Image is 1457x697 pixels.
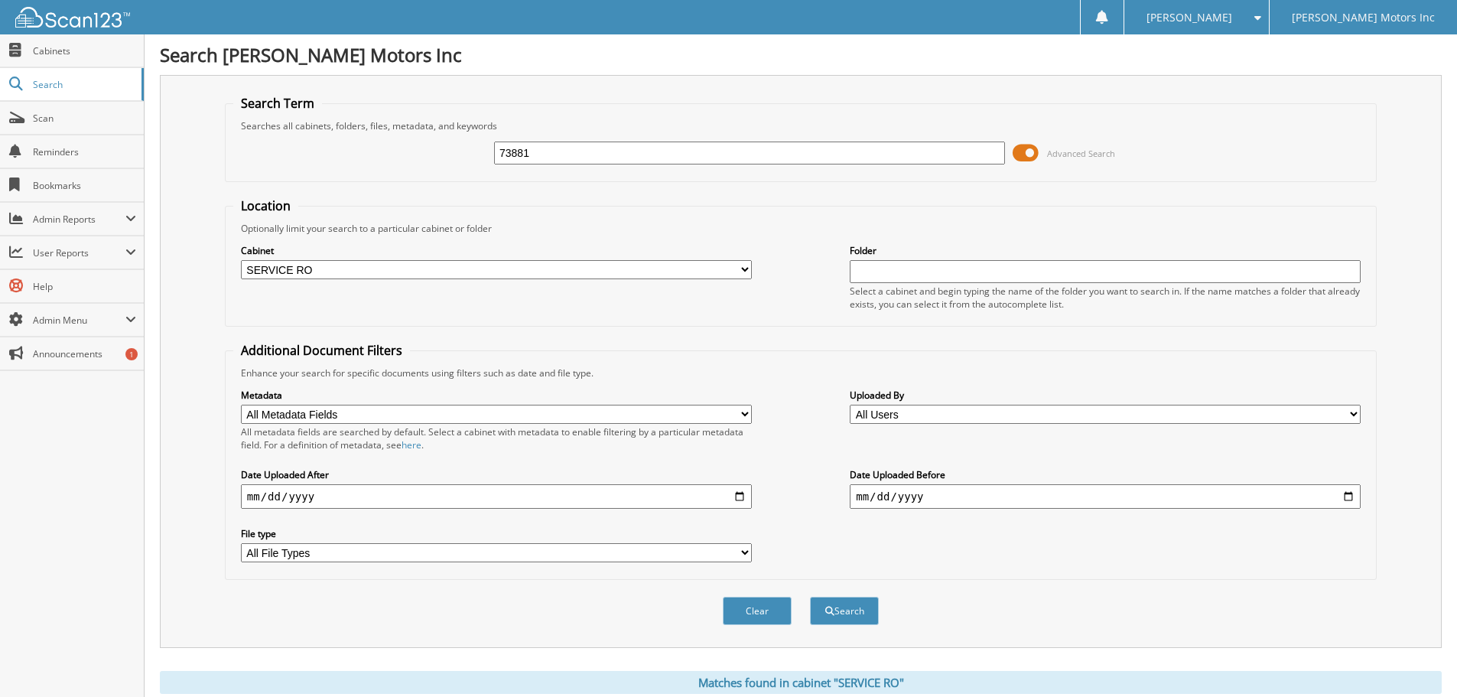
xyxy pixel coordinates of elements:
span: Cabinets [33,44,136,57]
label: Metadata [241,389,752,402]
label: Uploaded By [850,389,1361,402]
label: Folder [850,244,1361,257]
label: File type [241,527,752,540]
label: Cabinet [241,244,752,257]
legend: Search Term [233,95,322,112]
span: Advanced Search [1047,148,1115,159]
a: here [402,438,421,451]
span: Scan [33,112,136,125]
button: Search [810,597,879,625]
label: Date Uploaded After [241,468,752,481]
input: start [241,484,752,509]
legend: Additional Document Filters [233,342,410,359]
span: User Reports [33,246,125,259]
legend: Location [233,197,298,214]
span: [PERSON_NAME] [1146,13,1232,22]
img: scan123-logo-white.svg [15,7,130,28]
div: Enhance your search for specific documents using filters such as date and file type. [233,366,1368,379]
span: Admin Reports [33,213,125,226]
span: [PERSON_NAME] Motors Inc [1292,13,1435,22]
span: Reminders [33,145,136,158]
h1: Search [PERSON_NAME] Motors Inc [160,42,1442,67]
span: Search [33,78,134,91]
div: Matches found in cabinet "SERVICE RO" [160,671,1442,694]
button: Clear [723,597,792,625]
span: Announcements [33,347,136,360]
div: All metadata fields are searched by default. Select a cabinet with metadata to enable filtering b... [241,425,752,451]
div: Searches all cabinets, folders, files, metadata, and keywords [233,119,1368,132]
span: Help [33,280,136,293]
div: Optionally limit your search to a particular cabinet or folder [233,222,1368,235]
span: Bookmarks [33,179,136,192]
span: Admin Menu [33,314,125,327]
label: Date Uploaded Before [850,468,1361,481]
input: end [850,484,1361,509]
div: Select a cabinet and begin typing the name of the folder you want to search in. If the name match... [850,285,1361,311]
div: 1 [125,348,138,360]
